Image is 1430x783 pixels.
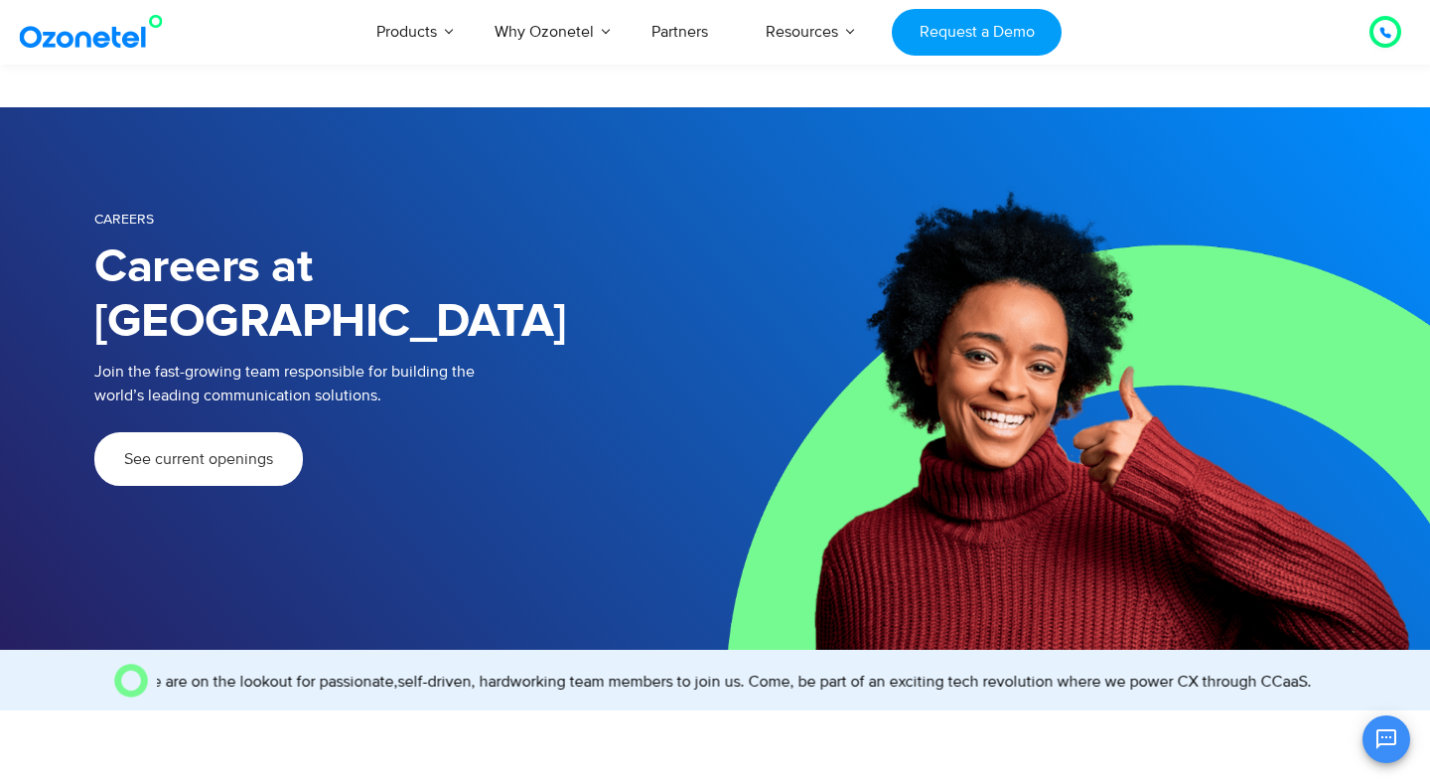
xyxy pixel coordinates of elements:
button: Open chat [1362,715,1410,763]
a: Request a Demo [892,9,1062,56]
a: See current openings [94,432,303,486]
span: See current openings [124,451,273,467]
p: Join the fast-growing team responsible for building the world’s leading communication solutions. [94,360,685,407]
marquee: And we are on the lookout for passionate,self-driven, hardworking team members to join us. Come, ... [157,670,1317,694]
h1: Careers at [GEOGRAPHIC_DATA] [94,240,715,350]
span: Careers [94,211,154,228]
img: O Image [114,664,148,698]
